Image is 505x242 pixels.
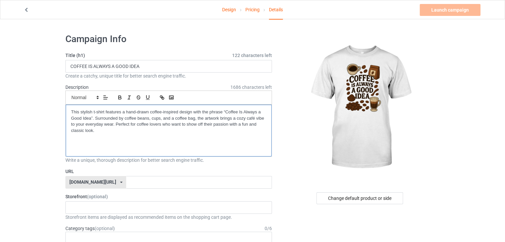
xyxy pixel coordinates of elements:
label: Title (h1) [65,52,272,59]
h1: Campaign Info [65,33,272,45]
span: 1686 characters left [230,84,272,91]
div: Create a catchy, unique title for better search engine traffic. [65,73,272,79]
div: Storefront items are displayed as recommended items on the shopping cart page. [65,214,272,220]
label: Description [65,85,89,90]
div: 0 / 6 [265,225,272,232]
div: Write a unique, thorough description for better search engine traffic. [65,157,272,163]
span: 122 characters left [232,52,272,59]
a: Pricing [245,0,260,19]
label: URL [65,168,272,175]
a: Design [222,0,236,19]
p: This stylish t-shirt features a hand-drawn coffee-inspired design with the phrase “Coffee Is Alwa... [71,109,266,134]
div: [DOMAIN_NAME][URL] [69,180,116,184]
div: Change default product or side [316,192,403,204]
span: (optional) [95,226,115,231]
label: Storefront [65,193,272,200]
div: Details [269,0,283,20]
span: (optional) [87,194,108,199]
label: Category tags [65,225,115,232]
